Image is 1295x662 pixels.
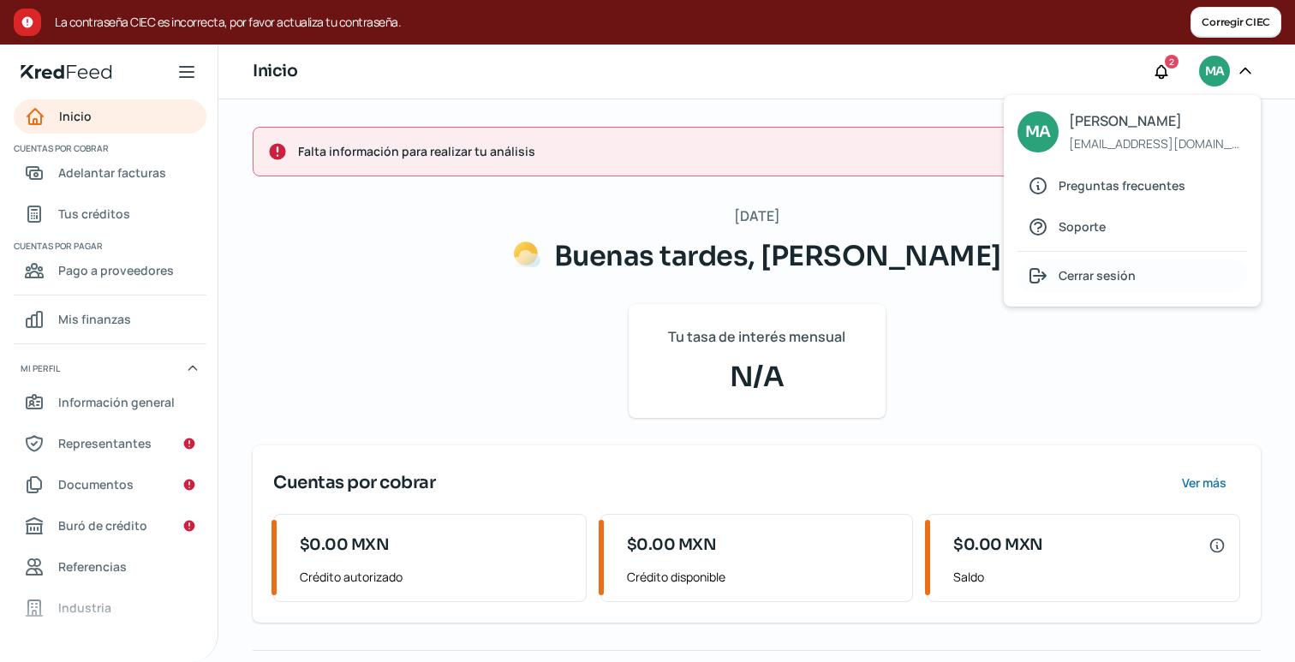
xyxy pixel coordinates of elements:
span: Tus créditos [58,203,130,224]
a: Documentos [14,468,206,502]
span: Ver más [1182,477,1226,489]
a: Tus créditos [14,197,206,231]
span: Inicio [59,105,92,127]
a: Información general [14,385,206,420]
span: Cuentas por pagar [14,238,204,253]
a: Referencias [14,550,206,584]
h1: Inicio [253,59,297,84]
span: Referencias [58,556,127,577]
a: Mis finanzas [14,302,206,337]
a: Representantes [14,426,206,461]
span: Preguntas frecuentes [1059,175,1185,196]
span: $0.00 MXN [953,534,1043,557]
span: Industria [58,597,111,618]
img: Saludos [513,241,540,268]
span: Cuentas por cobrar [14,140,204,156]
span: [EMAIL_ADDRESS][DOMAIN_NAME] [1069,133,1246,154]
span: Redes sociales [58,638,146,659]
span: Mis finanzas [58,308,131,330]
span: Crédito disponible [627,566,899,587]
span: MA [1205,62,1224,82]
span: Documentos [58,474,134,495]
span: $0.00 MXN [300,534,390,557]
span: 2 [1169,54,1174,69]
span: N/A [649,356,865,397]
span: MA [1025,119,1050,146]
span: Falta información para realizar tu análisis [298,140,1181,162]
a: Buró de crédito [14,509,206,543]
a: Pago a proveedores [14,253,206,288]
a: Industria [14,591,206,625]
span: $0.00 MXN [627,534,717,557]
a: Inicio [14,99,206,134]
button: Corregir CIEC [1191,7,1281,38]
span: Cuentas por cobrar [273,470,435,496]
a: Adelantar facturas [14,156,206,190]
span: [DATE] [734,204,780,229]
span: Mi perfil [21,361,60,376]
span: Adelantar facturas [58,162,166,183]
span: Tu tasa de interés mensual [668,325,845,349]
span: Buró de crédito [58,515,147,536]
span: Crédito autorizado [300,566,572,587]
span: Saldo [953,566,1226,587]
span: La contraseña CIEC es incorrecta, por favor actualiza tu contraseña. [55,12,1191,33]
span: Buenas tardes, [PERSON_NAME] [554,239,1001,273]
span: Pago a proveedores [58,259,174,281]
span: [PERSON_NAME] [1069,109,1246,134]
button: Ver más [1167,466,1240,500]
span: Cerrar sesión [1059,265,1136,286]
span: Información general [58,391,175,413]
span: Representantes [58,432,152,454]
span: Soporte [1059,216,1106,237]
